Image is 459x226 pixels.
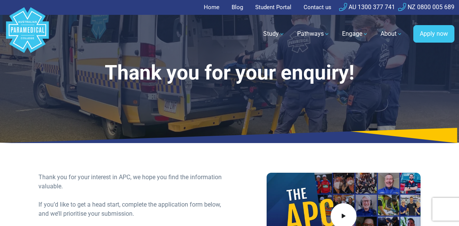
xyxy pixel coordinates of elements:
[337,23,373,45] a: Engage
[413,25,454,43] a: Apply now
[38,200,225,218] div: If you’d like to get a head start, complete the application form below, and we’ll prioritise your...
[293,23,334,45] a: Pathways
[398,3,454,11] a: NZ 0800 005 689
[339,3,395,11] a: AU 1300 377 741
[376,23,407,45] a: About
[259,23,289,45] a: Study
[5,15,50,53] a: Australian Paramedical College
[38,61,421,85] h1: Thank you for your enquiry!
[38,173,225,191] div: Thank you for your interest in APC, we hope you find the information valuable.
